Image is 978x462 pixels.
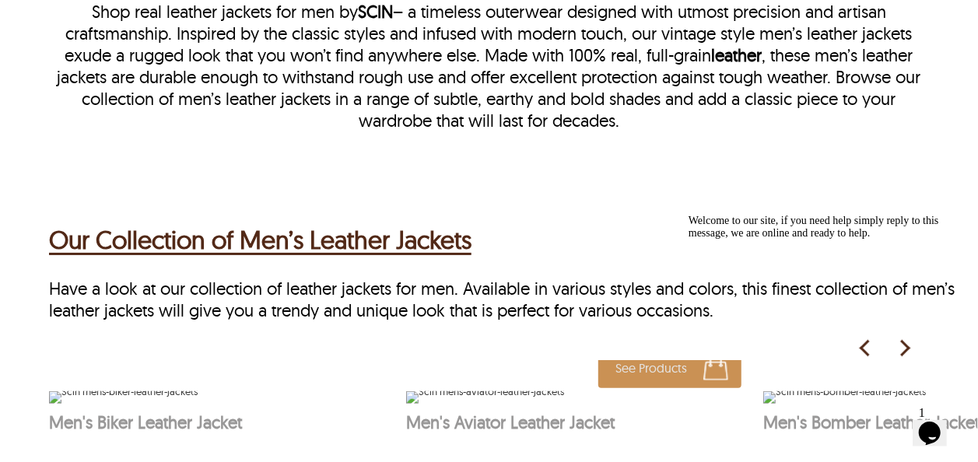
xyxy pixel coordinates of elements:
[6,6,257,30] span: Welcome to our site, if you need help simply reply to this message, we are online and ready to help.
[49,391,391,433] a: Scin mens-biker-leather-jacketscart-iconMen's Biker Leather Jacket
[49,1,929,131] p: Shop real leather jackets for men by – a timeless outerwear designed with utmost precision and ar...
[358,1,393,23] a: SCIN
[763,391,926,404] img: Scin mens-bomber-leather-jackets
[913,400,962,446] iframe: chat widget
[406,411,748,433] p: Men's Aviator Leather Jacket
[682,208,962,392] iframe: chat widget
[49,221,471,258] h2: Our Collection of Men’s Leather Jackets
[49,391,391,404] div: Men's Biker Leather Jacket
[49,391,198,404] img: Scin mens-biker-leather-jackets
[346,355,371,380] img: cart-icon
[598,348,741,388] span: See Products
[406,391,564,404] img: Scin mens-aviator-leather-jackets
[6,6,286,31] div: Welcome to our site, if you need help simply reply to this message, we are online and ready to help.
[331,348,387,388] div: See Products
[49,278,978,321] div: Have a look at our collection of leather jackets for men. Available in various styles and colors,...
[406,391,748,433] a: Scin mens-aviator-leather-jacketsSee Productscart-iconMen's Aviator Leather Jacket
[406,391,748,404] div: Men's Aviator Leather Jacket
[711,44,762,66] a: leather
[49,411,391,433] p: Men's Biker Leather Jacket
